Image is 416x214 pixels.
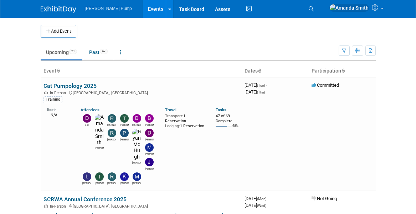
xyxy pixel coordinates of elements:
[43,196,127,203] a: SCRWA Annual Conference 2025
[41,65,242,77] th: Event
[245,82,267,88] span: [DATE]
[50,91,68,95] span: In-Person
[120,129,129,137] img: Patrick Champagne
[216,114,239,123] div: 47 of 69 Complete
[108,114,116,123] img: Robert Lega
[43,96,62,103] div: Training
[44,91,48,94] img: In-Person Event
[245,89,265,95] span: [DATE]
[84,46,113,59] a: Past47
[329,4,369,12] img: Amanda Smith
[83,172,91,181] img: Lee Feeser
[145,129,154,137] img: David Perry
[267,196,268,201] span: -
[81,107,99,112] a: Attendees
[100,49,108,54] span: 47
[83,114,91,123] img: Del Ritz
[120,137,129,141] div: Patrick Champagne
[257,84,265,87] span: (Tue)
[165,124,180,128] span: Lodging:
[120,172,129,181] img: Kim M
[312,196,337,201] span: Not Going
[257,90,265,94] span: (Thu)
[257,197,266,201] span: (Mon)
[41,6,76,13] img: ExhibitDay
[41,46,82,59] a: Upcoming21
[133,114,141,123] img: Bobby Zitzka
[258,68,261,74] a: Sort by Start Date
[43,82,97,89] a: Cat Pumpology 2025
[245,196,268,201] span: [DATE]
[133,172,141,181] img: Mike Walters
[107,137,116,141] div: Ryan Intriago
[107,181,116,185] div: Richard Pendley
[165,114,183,118] span: Transport:
[145,152,154,156] div: Martin Strong
[341,68,345,74] a: Sort by Participation Type
[56,68,60,74] a: Sort by Event Name
[145,114,154,123] img: Brian Peek
[107,123,116,127] div: Robert Lega
[165,112,205,128] div: 1 Reservation 1 Reservation
[69,49,77,54] span: 21
[257,204,266,208] span: (Wed)
[44,204,48,208] img: In-Person Event
[108,129,116,137] img: Ryan Intriago
[242,65,309,77] th: Dates
[82,123,91,127] div: Del Ritz
[120,181,129,185] div: Kim M
[145,143,154,152] img: Martin Strong
[132,123,141,127] div: Bobby Zitzka
[120,123,129,127] div: Teri Beth Perkins
[266,82,267,88] span: -
[132,181,141,185] div: Mike Walters
[50,204,68,209] span: In-Person
[120,114,129,123] img: Teri Beth Perkins
[85,6,132,11] span: [PERSON_NAME] Pump
[43,203,239,209] div: [GEOGRAPHIC_DATA], [GEOGRAPHIC_DATA]
[312,82,339,88] span: Committed
[47,105,70,112] div: Booth
[165,107,176,112] a: Travel
[132,129,141,160] img: Ryan McHugh
[82,181,91,185] div: Lee Feeser
[145,123,154,127] div: Brian Peek
[145,158,154,166] img: Jake Sowders
[216,107,226,112] a: Tasks
[309,65,376,77] th: Participation
[132,160,141,165] div: Ryan McHugh
[95,181,104,185] div: Tony Lewis
[95,146,104,150] div: Amanda Smith
[108,172,116,181] img: Richard Pendley
[43,90,239,95] div: [GEOGRAPHIC_DATA], [GEOGRAPHIC_DATA]
[145,166,154,171] div: Jake Sowders
[41,25,76,38] button: Add Event
[47,112,70,118] div: N/A
[245,203,266,208] span: [DATE]
[232,124,238,134] td: 68%
[95,172,104,181] img: Tony Lewis
[145,137,154,141] div: David Perry
[95,114,104,146] img: Amanda Smith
